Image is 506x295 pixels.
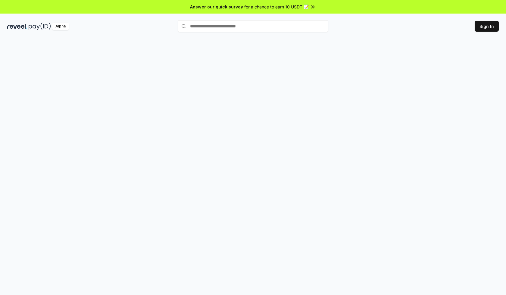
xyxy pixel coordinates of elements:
[244,4,309,10] span: for a chance to earn 10 USDT 📝
[52,23,69,30] div: Alpha
[190,4,243,10] span: Answer our quick survey
[7,23,27,30] img: reveel_dark
[475,21,499,32] button: Sign In
[29,23,51,30] img: pay_id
